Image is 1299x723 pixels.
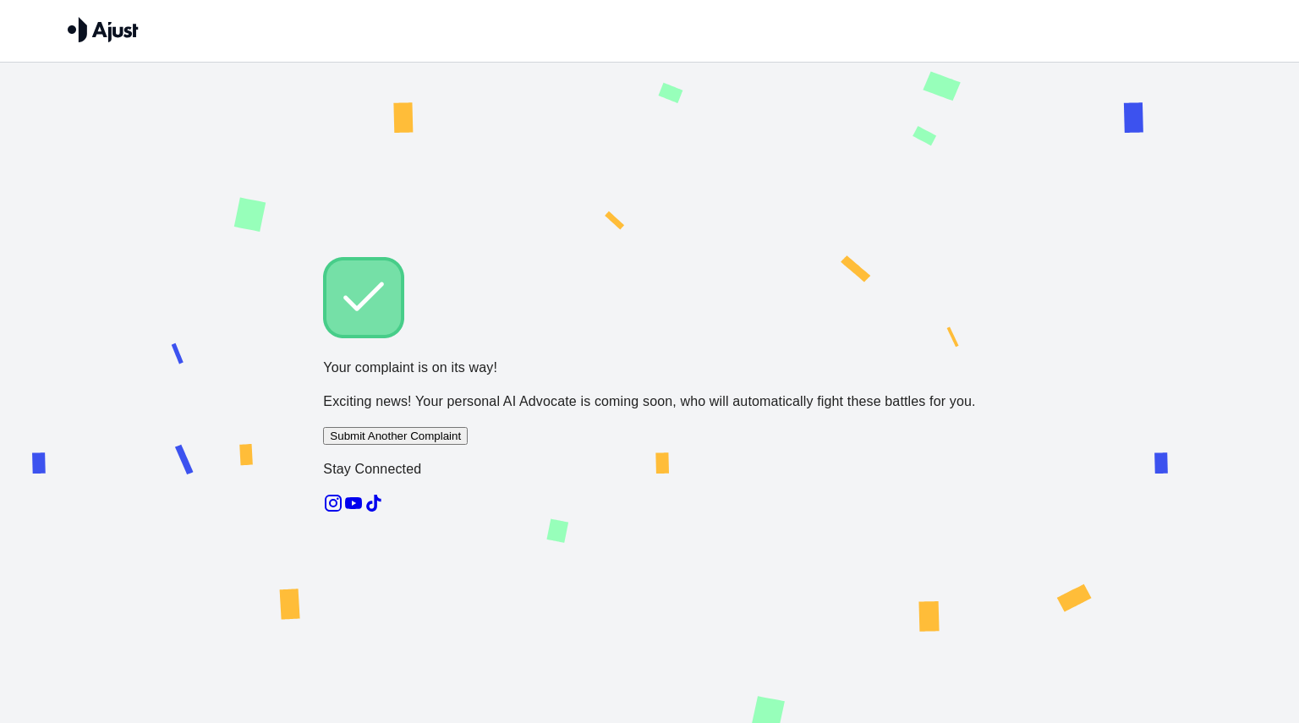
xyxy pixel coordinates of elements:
[323,392,975,412] p: Exciting news! Your personal AI Advocate is coming soon, who will automatically fight these battl...
[323,257,404,338] img: Check!
[323,459,975,479] p: Stay Connected
[323,427,468,445] button: Submit Another Complaint
[68,17,139,42] img: Ajust
[323,358,975,378] p: Your complaint is on its way!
